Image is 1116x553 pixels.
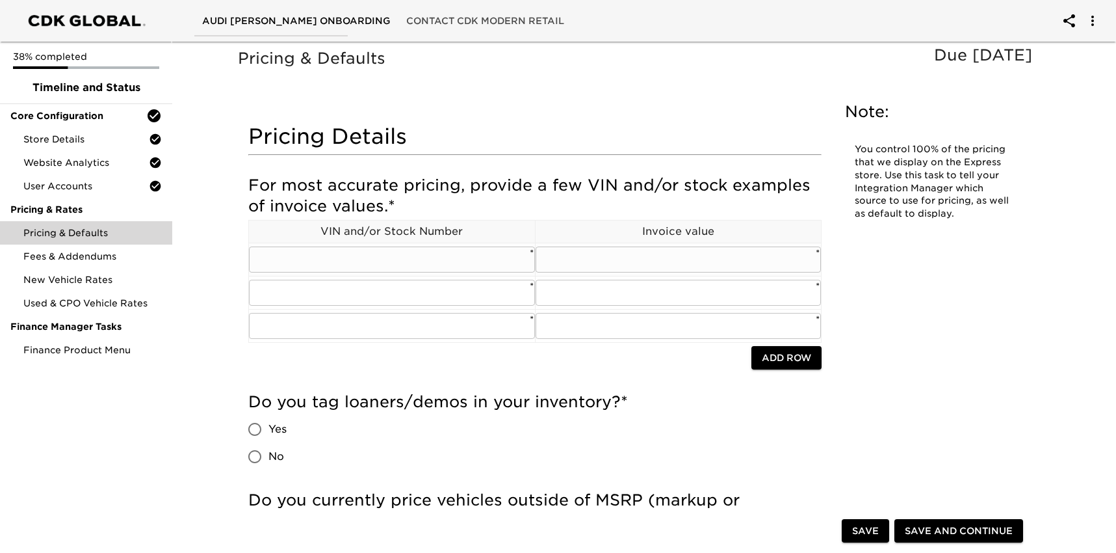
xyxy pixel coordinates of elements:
span: Timeline and Status [10,80,162,96]
span: Due [DATE] [934,46,1032,64]
button: Save [842,519,889,543]
button: account of current user [1077,5,1108,36]
button: Add Row [751,346,822,370]
span: Core Configuration [10,109,146,122]
span: Finance Product Menu [23,344,162,357]
span: No [268,449,284,465]
span: Fees & Addendums [23,250,162,263]
span: Add Row [762,350,811,366]
h5: Do you currently price vehicles outside of MSRP (markup or discounted)? [248,490,822,532]
span: Contact CDK Modern Retail [406,13,564,29]
p: You control 100% of the pricing that we display on the Express store. Use this task to tell your ... [855,143,1011,221]
p: VIN and/or Stock Number [249,224,535,239]
span: Pricing & Defaults [23,226,162,239]
h4: Pricing Details [248,124,822,150]
h5: For most accurate pricing, provide a few VIN and/or stock examples of invoice values. [248,175,822,217]
span: Yes [268,422,287,437]
p: Invoice value [536,224,822,239]
h5: Pricing & Defaults [238,48,1039,69]
span: Save [852,523,879,539]
span: Finance Manager Tasks [10,320,162,333]
p: 38% completed [13,50,159,63]
span: Pricing & Rates [10,203,162,216]
span: Store Details [23,133,149,146]
span: New Vehicle Rates [23,273,162,286]
span: Website Analytics [23,156,149,169]
h5: Note: [845,101,1020,122]
h5: Do you tag loaners/demos in your inventory? [248,392,822,412]
span: User Accounts [23,180,149,193]
button: Save and Continue [894,519,1023,543]
span: Audi [PERSON_NAME] Onboarding [202,13,391,29]
span: Save and Continue [905,523,1013,539]
span: Used & CPO Vehicle Rates [23,297,162,310]
button: account of current user [1054,5,1085,36]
